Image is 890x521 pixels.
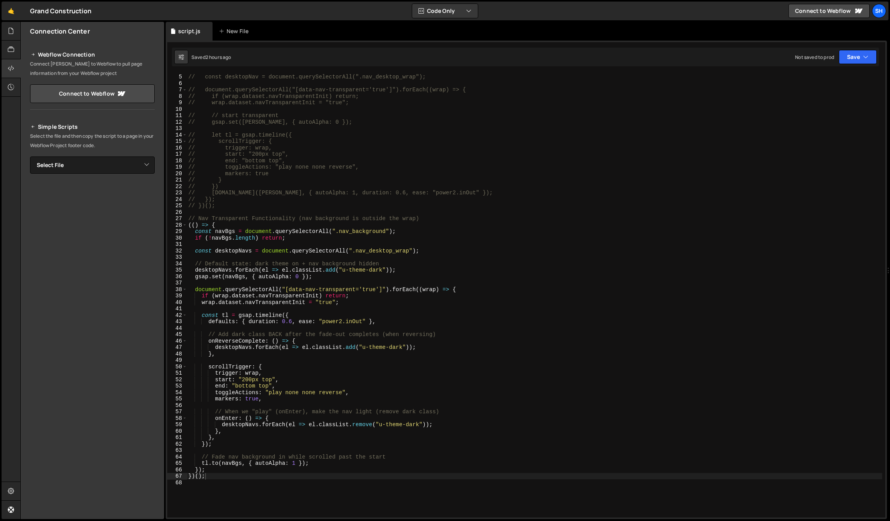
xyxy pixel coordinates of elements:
[167,421,187,428] div: 59
[167,196,187,203] div: 24
[167,286,187,293] div: 38
[167,351,187,357] div: 48
[30,187,155,257] iframe: YouTube video player
[167,74,187,80] div: 5
[167,125,187,132] div: 13
[167,402,187,409] div: 56
[167,151,187,158] div: 17
[30,84,155,103] a: Connect to Webflow
[167,274,187,280] div: 36
[206,54,231,60] div: 2 hours ago
[167,235,187,242] div: 30
[167,383,187,389] div: 53
[167,428,187,435] div: 60
[178,27,200,35] div: script.js
[30,132,155,150] p: Select the file and then copy the script to a page in your Webflow Project footer code.
[788,4,870,18] a: Connect to Webflow
[167,280,187,286] div: 37
[167,338,187,345] div: 46
[167,370,187,377] div: 51
[167,203,187,209] div: 25
[167,396,187,402] div: 55
[167,415,187,422] div: 58
[167,171,187,177] div: 20
[167,119,187,126] div: 12
[167,467,187,473] div: 66
[167,312,187,319] div: 42
[2,2,21,20] a: 🤙
[167,473,187,480] div: 67
[167,434,187,441] div: 61
[30,6,91,16] div: Grand Construction
[167,80,187,87] div: 6
[167,480,187,486] div: 68
[795,54,834,60] div: Not saved to prod
[167,331,187,338] div: 45
[167,138,187,145] div: 15
[167,112,187,119] div: 11
[167,344,187,351] div: 47
[167,132,187,139] div: 14
[167,261,187,267] div: 34
[167,164,187,171] div: 19
[167,409,187,415] div: 57
[167,145,187,151] div: 16
[167,228,187,235] div: 29
[167,441,187,448] div: 62
[167,190,187,196] div: 23
[839,50,877,64] button: Save
[167,377,187,383] div: 52
[167,357,187,364] div: 49
[167,447,187,454] div: 63
[30,59,155,78] p: Connect [PERSON_NAME] to Webflow to pull page information from your Webflow project
[167,215,187,222] div: 27
[412,4,478,18] button: Code Only
[167,158,187,164] div: 18
[30,122,155,132] h2: Simple Scripts
[872,4,886,18] a: Sh
[167,241,187,248] div: 31
[167,183,187,190] div: 22
[167,222,187,229] div: 28
[167,254,187,261] div: 33
[167,100,187,106] div: 9
[167,87,187,93] div: 7
[191,54,231,60] div: Saved
[167,248,187,254] div: 32
[167,389,187,396] div: 54
[219,27,252,35] div: New File
[167,460,187,467] div: 65
[167,93,187,100] div: 8
[167,306,187,312] div: 41
[167,106,187,113] div: 10
[167,209,187,216] div: 26
[167,299,187,306] div: 40
[30,27,90,36] h2: Connection Center
[167,318,187,325] div: 43
[167,454,187,461] div: 64
[30,262,155,332] iframe: YouTube video player
[30,50,155,59] h2: Webflow Connection
[167,364,187,370] div: 50
[167,293,187,299] div: 39
[167,325,187,332] div: 44
[167,177,187,183] div: 21
[167,267,187,274] div: 35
